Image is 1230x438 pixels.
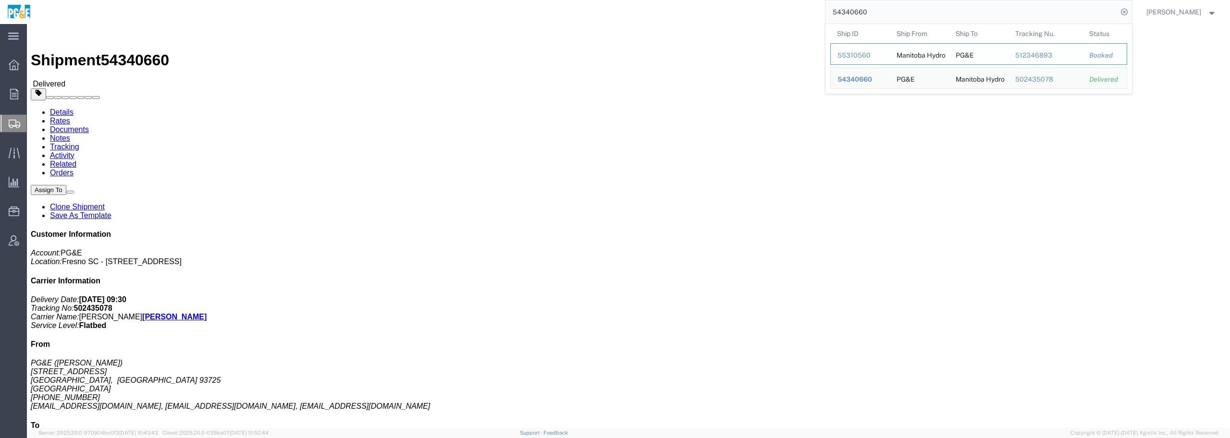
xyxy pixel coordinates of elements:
[956,44,974,64] div: PG&E
[230,430,269,436] span: [DATE] 10:52:44
[837,74,883,85] div: 54340660
[1015,74,1076,85] div: 502435078
[949,24,1009,43] th: Ship To
[896,44,942,64] div: Manitoba Hydro
[830,24,890,43] th: Ship ID
[837,50,883,61] div: 55310560
[162,430,269,436] span: Client: 2025.20.0-035ba07
[1146,6,1217,18] button: [PERSON_NAME]
[825,0,1118,24] input: Search for shipment number, reference number
[119,430,158,436] span: [DATE] 10:43:43
[889,24,949,43] th: Ship From
[7,5,31,19] img: logo
[956,68,1002,88] div: Manitoba Hydro
[520,430,544,436] a: Support
[896,68,914,88] div: PG&E
[543,430,568,436] a: Feedback
[1008,24,1082,43] th: Tracking Nu.
[1089,50,1120,61] div: Booked
[830,24,1132,94] table: Search Results
[1082,24,1127,43] th: Status
[27,24,1230,428] iframe: FS Legacy Container
[38,430,158,436] span: Server: 2025.20.0-970904bc0f3
[837,75,872,83] span: 54340660
[1015,50,1076,61] div: 512346893
[1070,429,1218,437] span: Copyright © [DATE]-[DATE] Agistix Inc., All Rights Reserved
[1089,74,1120,85] div: Delivered
[1146,7,1201,17] span: Wendy Hetrick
